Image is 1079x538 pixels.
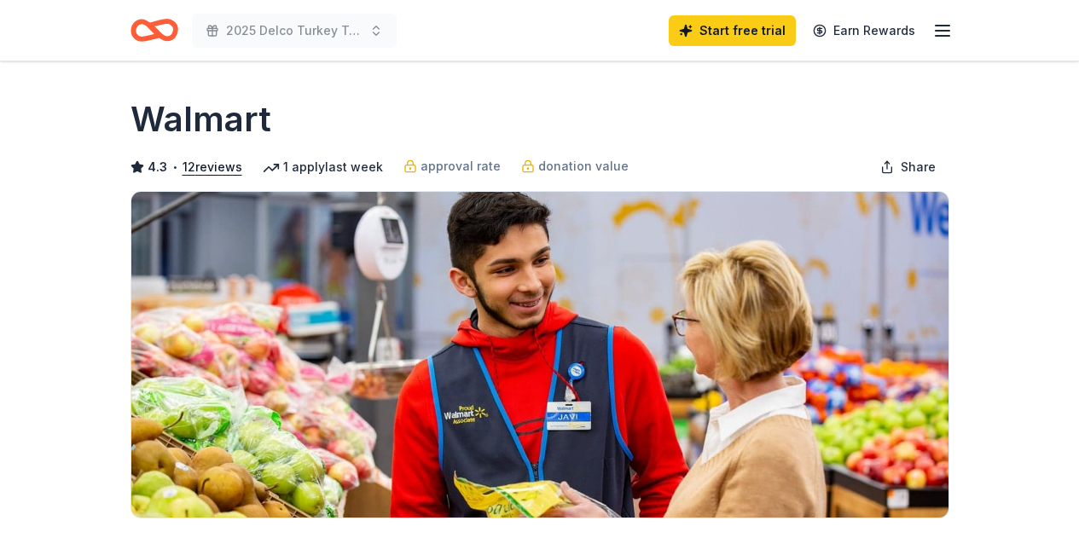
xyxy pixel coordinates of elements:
div: 1 apply last week [263,157,383,177]
span: approval rate [421,156,501,176]
span: Share [901,157,936,177]
img: Image for Walmart [131,192,948,518]
span: donation value [538,156,629,176]
button: 12reviews [183,157,242,177]
h1: Walmart [131,95,271,143]
span: 4.3 [148,157,167,177]
a: approval rate [403,156,501,176]
span: 2025 Delco Turkey Trot [226,20,363,41]
a: donation value [521,156,629,176]
span: • [171,160,177,174]
a: Start free trial [669,15,796,46]
button: 2025 Delco Turkey Trot [192,14,397,48]
button: Share [867,150,949,184]
a: Earn Rewards [803,15,925,46]
a: Home [131,10,178,50]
